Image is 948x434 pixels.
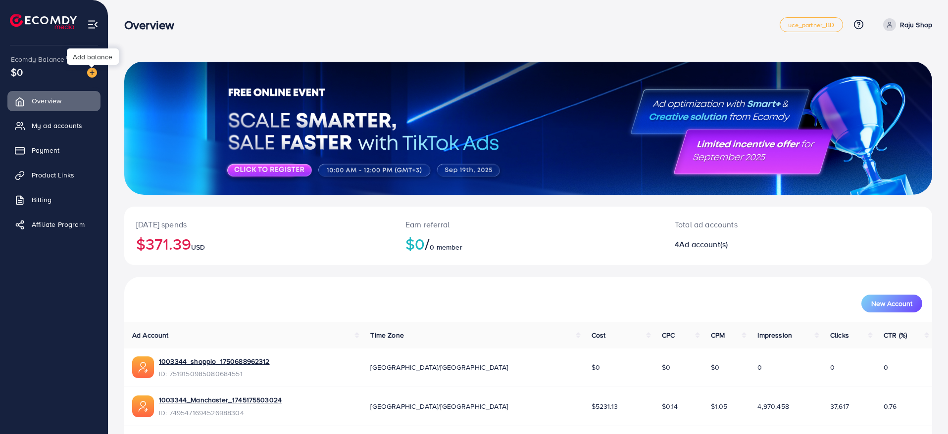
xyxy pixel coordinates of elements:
span: $0 [592,362,600,372]
span: CPM [711,330,725,340]
span: 0 member [430,242,462,252]
a: Billing [7,190,100,210]
p: Total ad accounts [675,218,853,230]
h2: $371.39 [136,234,382,253]
div: Add balance [67,48,119,65]
span: ID: 7519150985080684551 [159,369,270,379]
span: [GEOGRAPHIC_DATA]/[GEOGRAPHIC_DATA] [370,401,508,411]
span: Time Zone [370,330,403,340]
a: Product Links [7,165,100,185]
span: $1.05 [711,401,728,411]
span: Impression [757,330,792,340]
span: 0.76 [884,401,897,411]
span: 0 [757,362,762,372]
span: Clicks [830,330,849,340]
span: Affiliate Program [32,219,85,229]
span: ID: 7495471694526988304 [159,408,282,418]
span: $0 [11,65,23,79]
a: Overview [7,91,100,111]
p: Raju Shop [900,19,932,31]
a: Payment [7,140,100,160]
span: 37,617 [830,401,849,411]
h3: Overview [124,18,182,32]
span: Product Links [32,170,74,180]
img: menu [87,19,99,30]
span: Payment [32,145,59,155]
img: logo [10,14,77,29]
span: $0 [711,362,719,372]
span: USD [191,242,205,252]
p: [DATE] spends [136,218,382,230]
span: $0 [662,362,670,372]
span: My ad accounts [32,121,82,130]
p: Earn referral [405,218,651,230]
img: ic-ads-acc.e4c84228.svg [132,356,154,378]
h2: $0 [405,234,651,253]
a: 1003344_shoppio_1750688962312 [159,356,270,366]
span: Overview [32,96,61,106]
span: Ad account(s) [679,239,728,250]
a: Raju Shop [879,18,932,31]
span: New Account [871,300,912,307]
span: Ecomdy Balance [11,54,64,64]
iframe: Chat [906,390,941,427]
span: 0 [830,362,835,372]
span: CTR (%) [884,330,907,340]
span: / [425,232,430,255]
span: $0.14 [662,401,678,411]
span: 4,970,458 [757,401,789,411]
span: Ad Account [132,330,169,340]
a: 1003344_Manchaster_1745175503024 [159,395,282,405]
span: Cost [592,330,606,340]
button: New Account [861,295,922,312]
img: image [87,68,97,78]
span: 0 [884,362,888,372]
img: ic-ads-acc.e4c84228.svg [132,395,154,417]
a: My ad accounts [7,116,100,135]
a: uce_partner_BD [780,17,843,32]
a: Affiliate Program [7,215,100,234]
span: [GEOGRAPHIC_DATA]/[GEOGRAPHIC_DATA] [370,362,508,372]
span: uce_partner_BD [788,22,834,28]
h2: 4 [675,240,853,249]
span: Billing [32,195,51,205]
span: CPC [662,330,675,340]
span: $5231.13 [592,401,618,411]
